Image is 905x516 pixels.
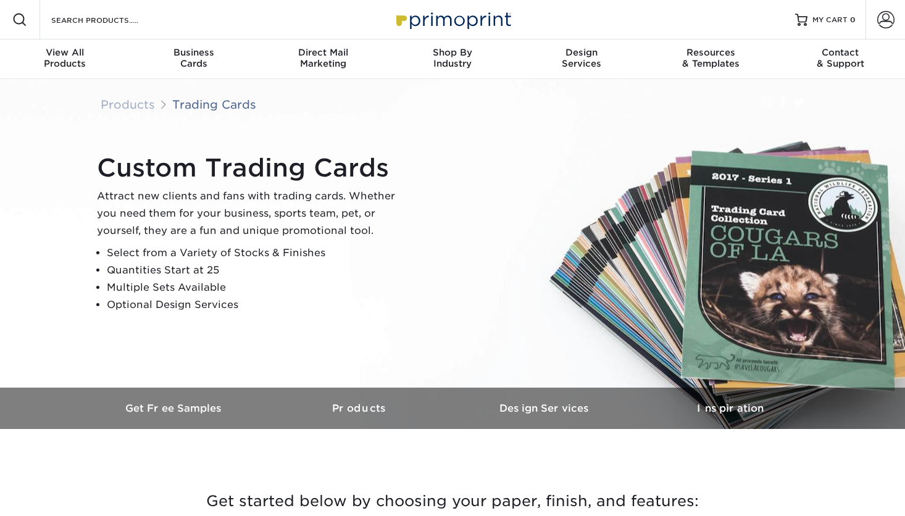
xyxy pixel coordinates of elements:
[101,98,155,111] a: Products
[776,47,905,58] span: Contact
[776,40,905,79] a: Contact& Support
[453,402,638,414] h3: Design Services
[129,47,258,58] span: Business
[259,40,388,79] a: Direct MailMarketing
[107,279,406,296] li: Multiple Sets Available
[82,388,267,429] a: Get Free Samples
[259,47,388,69] div: Marketing
[267,388,453,429] a: Products
[453,388,638,429] a: Design Services
[82,402,267,414] h3: Get Free Samples
[812,15,848,25] span: MY CART
[517,40,646,79] a: DesignServices
[107,296,406,314] li: Optional Design Services
[517,47,646,69] div: Services
[97,153,406,183] h1: Custom Trading Cards
[391,6,514,33] img: Primoprint
[388,40,517,79] a: Shop ByIndustry
[107,244,406,262] li: Select from a Variety of Stocks & Finishes
[107,262,406,279] li: Quantities Start at 25
[129,40,258,79] a: BusinessCards
[50,12,170,27] input: SEARCH PRODUCTS.....
[638,388,823,429] a: Inspiration
[776,47,905,69] div: & Support
[638,402,823,414] h3: Inspiration
[850,15,856,24] span: 0
[267,402,453,414] h3: Products
[259,47,388,58] span: Direct Mail
[129,47,258,69] div: Cards
[388,47,517,58] span: Shop By
[646,47,775,58] span: Resources
[646,40,775,79] a: Resources& Templates
[172,98,256,111] a: Trading Cards
[388,47,517,69] div: Industry
[97,188,406,239] p: Attract new clients and fans with trading cards. Whether you need them for your business, sports ...
[646,47,775,69] div: & Templates
[517,47,646,58] span: Design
